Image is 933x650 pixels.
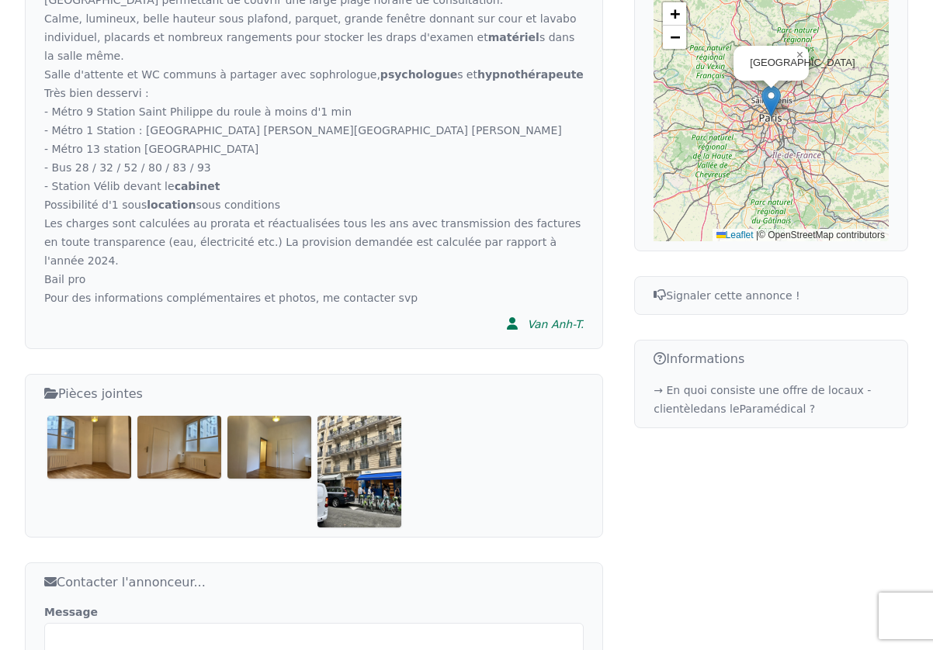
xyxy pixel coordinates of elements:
strong: hypno [477,68,584,81]
strong: location [147,199,196,211]
span: | [756,230,758,240]
span: Signaler cette annonce ! [654,289,799,302]
img: Location salle de consultation 12.5 m Paris 8 temps plein [137,416,221,479]
strong: psychologue [380,68,457,81]
a: Zoom in [663,2,686,26]
a: → En quoi consiste une offre de locaux - clientèledans leParamédical ? [654,384,871,415]
a: Close popup [790,46,809,64]
a: Zoom out [663,26,686,49]
h3: Informations [654,350,889,368]
a: Van Anh-T. [497,307,584,339]
h3: Pièces jointes [44,384,584,403]
img: Location salle de consultation 12.5 m Paris 8 temps plein [227,416,311,479]
strong: thérapeute [515,68,584,81]
a: Leaflet [716,230,754,240]
span: + [670,4,680,23]
div: Van Anh-T. [528,316,584,332]
strong: cabinet [175,180,220,192]
div: © OpenStreetMap contributors [713,229,889,242]
span: × [796,48,803,61]
h3: Contacter l'annonceur... [44,572,584,592]
img: Location salle de consultation 12.5 m Paris 8 temps plein [47,416,131,479]
img: Location salle de consultation 12.5 m Paris 8 temps plein [317,416,401,527]
div: [GEOGRAPHIC_DATA] [750,57,789,70]
label: Message [44,604,584,620]
img: Marker [761,85,781,117]
span: − [670,27,680,47]
strong: matériel [488,31,539,43]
